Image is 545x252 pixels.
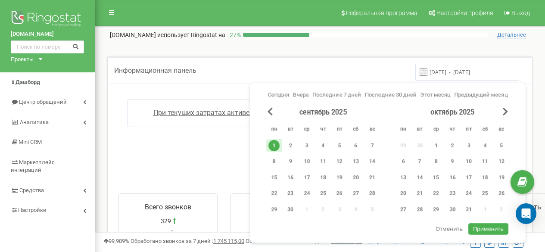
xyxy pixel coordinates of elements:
div: 22 [430,188,442,199]
div: пт 17 окт. 2025 г. [461,171,477,184]
div: сб 27 сент. 2025 г. [348,187,364,200]
div: чт 9 окт. 2025 г. [444,155,461,168]
div: 15 [430,172,442,183]
div: 5 [496,140,507,151]
div: 20 [398,188,409,199]
span: Обработано звонков за 30 дней : [246,238,362,244]
div: 21 [414,188,425,199]
div: октябрь 2025 [395,108,510,118]
div: 8 [430,156,442,167]
div: 9 [285,156,296,167]
div: 27 [398,204,409,215]
abbr: четверг [446,123,459,136]
div: сб 11 окт. 2025 г. [477,155,493,168]
span: Вчера [293,91,308,98]
div: 13 [398,172,409,183]
div: вт 23 сент. 2025 г. [282,187,299,200]
div: 23 [285,188,296,199]
div: 2 [447,140,458,151]
div: 6 [398,156,409,167]
a: При текущих затратах активен до:[DATE] [153,109,285,117]
div: ср 1 окт. 2025 г. [428,139,444,152]
span: Всего звонков [145,203,191,211]
div: пт 24 окт. 2025 г. [461,187,477,200]
div: 24 [463,188,474,199]
span: Применить [473,225,504,233]
div: 19 [334,172,345,183]
div: вс 19 окт. 2025 г. [493,171,510,184]
div: 31 [463,204,474,215]
div: пн 22 сент. 2025 г. [266,187,282,200]
div: 12 [334,156,345,167]
div: 10 [301,156,312,167]
div: сб 4 окт. 2025 г. [477,139,493,152]
div: 28 [367,188,378,199]
div: 17 [301,172,312,183]
div: 14 [367,156,378,167]
div: чт 11 сент. 2025 г. [315,155,331,168]
div: 16 [447,172,458,183]
div: 18 [318,172,329,183]
div: чт 4 сент. 2025 г. [315,139,331,152]
div: сентябрь 2025 [266,108,380,118]
div: сб 25 окт. 2025 г. [477,187,493,200]
div: 29 [268,204,280,215]
span: Детальнее [497,31,526,38]
div: ср 3 сент. 2025 г. [299,139,315,152]
span: Настройки [18,207,47,213]
span: Маркетплейс интеграций [11,159,55,174]
div: 17 [463,172,474,183]
span: Последние 30 дней [365,91,417,98]
div: 29 [430,204,442,215]
div: вт 2 сент. 2025 г. [282,139,299,152]
span: Сегодня [268,91,290,98]
p: 27 % [225,31,243,39]
div: 4 [480,140,491,151]
div: 5 [334,140,345,151]
div: ср 15 окт. 2025 г. [428,171,444,184]
abbr: среда [300,123,313,136]
div: ср 24 сент. 2025 г. [299,187,315,200]
abbr: воскресенье [366,123,379,136]
input: Поиск по номеру [11,40,84,53]
div: 16 [285,172,296,183]
div: 25 [318,188,329,199]
div: 25 [480,188,491,199]
div: сб 20 сент. 2025 г. [348,171,364,184]
span: Средства [19,187,44,193]
span: Mini CRM [19,139,42,145]
span: 329 [161,217,171,225]
abbr: среда [430,123,442,136]
abbr: суббота [349,123,362,136]
div: пн 27 окт. 2025 г. [395,203,411,216]
div: вс 7 сент. 2025 г. [364,139,380,152]
div: 3 [463,140,474,151]
div: чт 2 окт. 2025 г. [444,139,461,152]
div: 13 [350,156,361,167]
p: [DOMAIN_NAME] [110,31,225,39]
button: Отменить [431,223,467,235]
div: 11 [318,156,329,167]
div: пн 13 окт. 2025 г. [395,171,411,184]
div: 2 [285,140,296,151]
abbr: пятница [462,123,475,136]
div: 1 [430,140,442,151]
div: пн 29 сент. 2025 г. [266,203,282,216]
img: Ringostat logo [11,9,84,30]
abbr: вторник [284,123,297,136]
span: Обработано звонков за 7 дней : [131,238,244,244]
abbr: воскресенье [495,123,508,136]
div: 19 [496,172,507,183]
div: 3 [301,140,312,151]
span: Предыдущий месяц [455,91,508,98]
div: 22 [268,188,280,199]
abbr: вторник [413,123,426,136]
span: При текущих затратах активен до: [153,109,265,117]
div: 11 [480,156,491,167]
div: 10 [463,156,474,167]
div: вс 21 сент. 2025 г. [364,171,380,184]
div: 20 [350,172,361,183]
div: 6 [350,140,361,151]
div: 30 [447,204,458,215]
u: 1 745 115,00 [213,238,244,244]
